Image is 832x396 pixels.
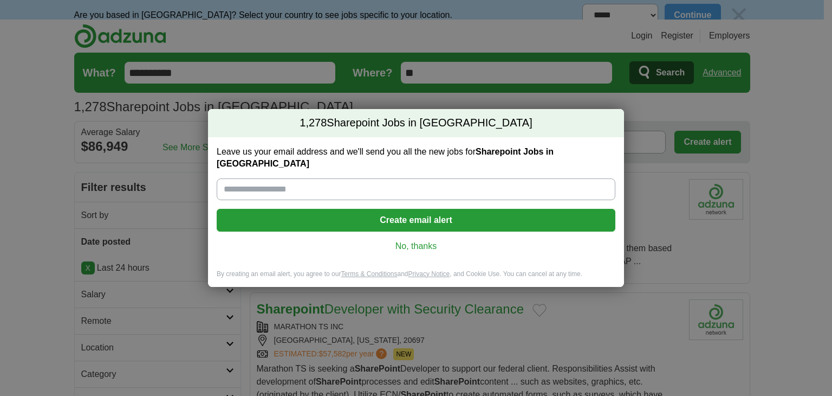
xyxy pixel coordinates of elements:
[208,109,624,137] h2: Sharepoint Jobs in [GEOGRAPHIC_DATA]
[217,146,615,170] label: Leave us your email address and we'll send you all the new jobs for
[217,147,554,168] strong: Sharepoint Jobs in [GEOGRAPHIC_DATA]
[225,240,607,252] a: No, thanks
[341,270,397,278] a: Terms & Conditions
[217,209,615,232] button: Create email alert
[300,116,327,131] span: 1,278
[408,270,450,278] a: Privacy Notice
[208,270,624,288] div: By creating an email alert, you agree to our and , and Cookie Use. You can cancel at any time.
